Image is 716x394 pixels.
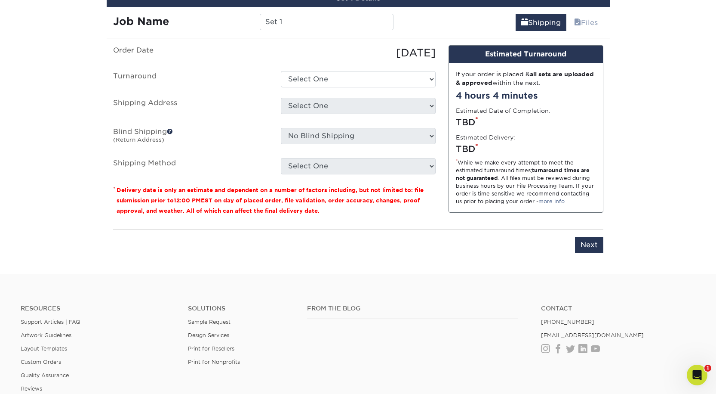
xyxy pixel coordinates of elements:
[117,187,424,214] small: Delivery date is only an estimate and dependent on a number of factors including, but not limited...
[541,332,644,338] a: [EMAIL_ADDRESS][DOMAIN_NAME]
[21,359,61,365] a: Custom Orders
[456,116,596,129] div: TBD
[21,345,67,352] a: Layout Templates
[568,14,603,31] a: Files
[107,71,274,87] label: Turnaround
[456,133,515,142] label: Estimated Delivery:
[521,19,528,27] span: shipping
[456,159,596,205] div: While we make every attempt to meet the estimated turnaround times; . All files must be reviewed ...
[687,365,707,385] iframe: Intercom live chat
[21,332,71,338] a: Artwork Guidelines
[21,385,42,392] a: Reviews
[21,305,175,312] h4: Resources
[260,14,393,30] input: Enter a job name
[541,305,695,312] a: Contact
[21,319,80,325] a: Support Articles | FAQ
[188,332,229,338] a: Design Services
[456,70,596,87] div: If your order is placed & within the next:
[456,89,596,102] div: 4 hours 4 minutes
[516,14,566,31] a: Shipping
[113,137,164,143] small: (Return Address)
[704,365,711,372] span: 1
[575,237,603,253] input: Next
[456,106,550,115] label: Estimated Date of Completion:
[456,143,596,155] div: TBD
[574,19,581,27] span: files
[449,46,603,63] div: Estimated Turnaround
[107,128,274,148] label: Blind Shipping
[188,319,230,325] a: Sample Request
[107,98,274,118] label: Shipping Address
[541,319,594,325] a: [PHONE_NUMBER]
[188,345,234,352] a: Print for Resellers
[107,158,274,174] label: Shipping Method
[113,15,169,28] strong: Job Name
[456,167,590,181] strong: turnaround times are not guaranteed
[107,45,274,61] label: Order Date
[274,45,442,61] div: [DATE]
[21,372,69,378] a: Quality Assurance
[174,197,201,204] span: 12:00 PM
[188,359,240,365] a: Print for Nonprofits
[307,305,518,312] h4: From the Blog
[538,198,565,205] a: more info
[188,305,295,312] h4: Solutions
